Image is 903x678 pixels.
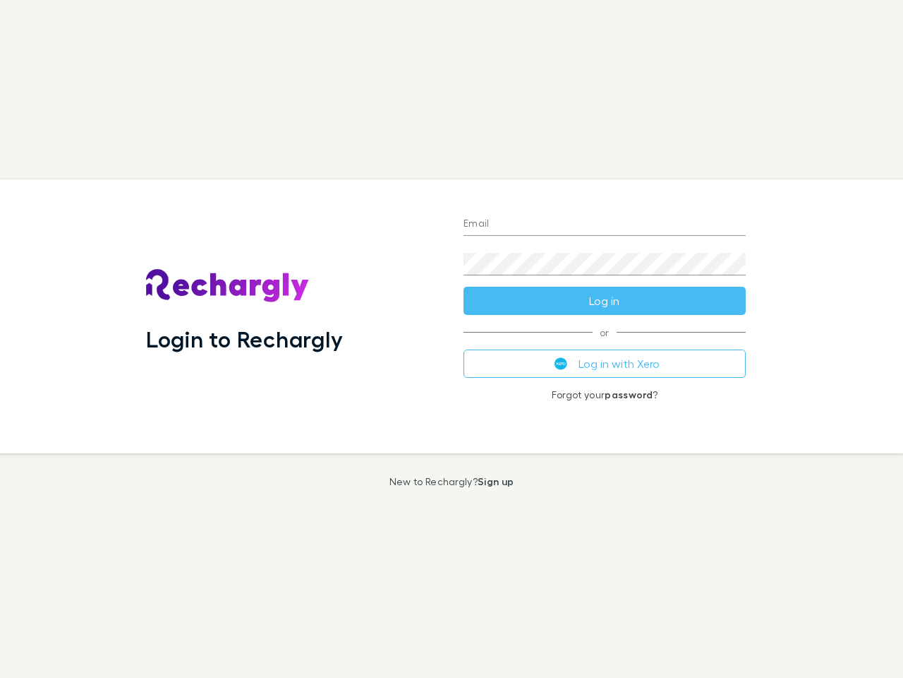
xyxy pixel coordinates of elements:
img: Xero's logo [554,357,567,370]
button: Log in with Xero [463,350,746,378]
p: Forgot your ? [463,389,746,400]
a: Sign up [478,475,514,487]
a: password [605,388,653,400]
h1: Login to Rechargly [146,326,343,352]
p: New to Rechargly? [389,476,514,487]
button: Log in [463,287,746,315]
img: Rechargly's Logo [146,269,310,303]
